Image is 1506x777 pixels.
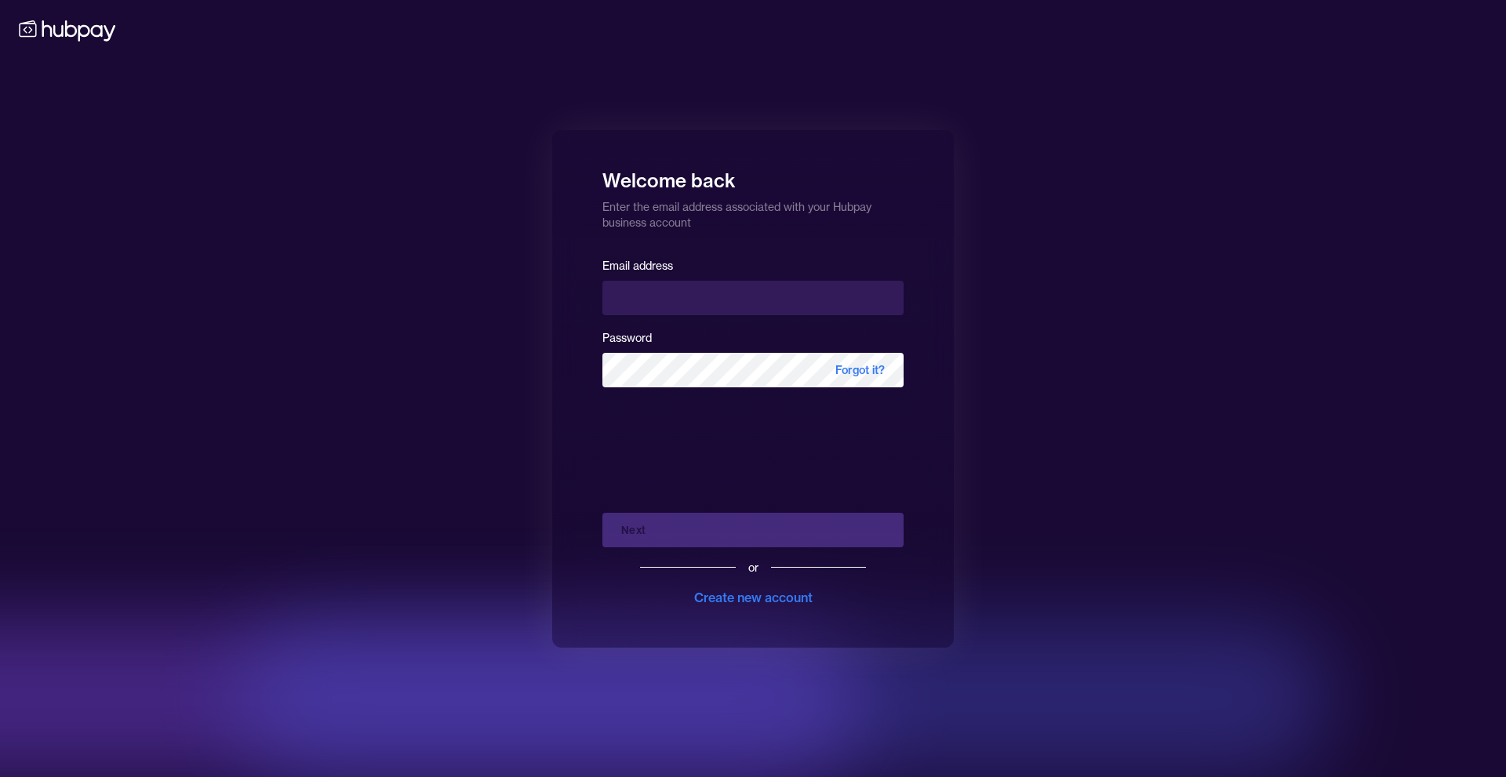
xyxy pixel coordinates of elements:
span: Forgot it? [817,353,904,387]
label: Email address [602,259,673,273]
label: Password [602,331,652,345]
div: Create new account [694,588,813,607]
h1: Welcome back [602,158,904,193]
p: Enter the email address associated with your Hubpay business account [602,193,904,231]
div: or [748,560,758,575]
